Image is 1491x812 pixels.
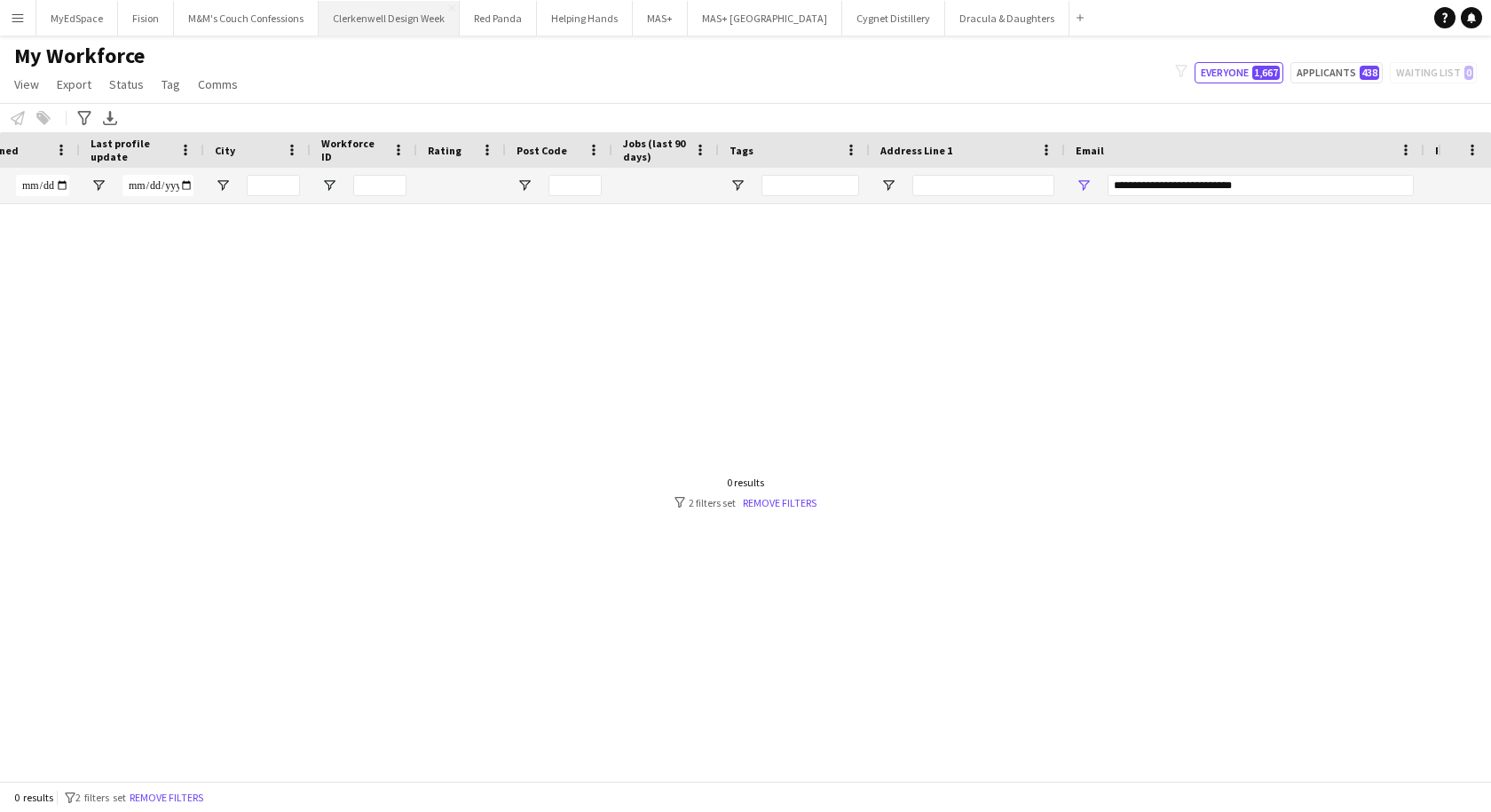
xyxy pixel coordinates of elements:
[122,175,193,196] input: Last profile update Filter Input
[215,144,235,157] span: City
[428,144,461,157] span: Rating
[91,137,172,163] span: Last profile update
[321,177,337,193] button: Open Filter Menu
[517,144,567,157] span: Post Code
[1076,144,1104,157] span: Email
[198,76,238,92] span: Comms
[880,144,952,157] span: Address Line 1
[460,1,537,35] button: Red Panda
[880,177,896,193] button: Open Filter Menu
[1435,177,1451,193] button: Open Filter Menu
[674,496,816,509] div: 2 filters set
[16,175,69,196] input: Joined Filter Input
[730,177,745,193] button: Open Filter Menu
[174,1,319,35] button: M&M's Couch Confessions
[1435,144,1466,157] span: Phone
[1076,177,1092,193] button: Open Filter Menu
[761,175,859,196] input: Tags Filter Input
[633,1,688,35] button: MAS+
[1252,66,1280,80] span: 1,667
[14,76,39,92] span: View
[1290,62,1383,83] button: Applicants438
[945,1,1069,35] button: Dracula & Daughters
[1360,66,1379,80] span: 438
[912,175,1054,196] input: Address Line 1 Filter Input
[623,137,687,163] span: Jobs (last 90 days)
[842,1,945,35] button: Cygnet Distillery
[50,73,99,96] a: Export
[1195,62,1283,83] button: Everyone1,667
[57,76,91,92] span: Export
[99,107,121,129] app-action-btn: Export XLSX
[247,175,300,196] input: City Filter Input
[537,1,633,35] button: Helping Hands
[7,73,46,96] a: View
[548,175,602,196] input: Post Code Filter Input
[36,1,118,35] button: MyEdSpace
[126,788,207,808] button: Remove filters
[674,476,816,489] div: 0 results
[14,43,145,69] span: My Workforce
[730,144,753,157] span: Tags
[102,73,151,96] a: Status
[353,175,406,196] input: Workforce ID Filter Input
[743,496,816,509] a: Remove filters
[162,76,180,92] span: Tag
[75,791,126,804] span: 2 filters set
[74,107,95,129] app-action-btn: Advanced filters
[215,177,231,193] button: Open Filter Menu
[1108,175,1414,196] input: Email Filter Input
[191,73,245,96] a: Comms
[91,177,106,193] button: Open Filter Menu
[321,137,385,163] span: Workforce ID
[109,76,144,92] span: Status
[517,177,532,193] button: Open Filter Menu
[154,73,187,96] a: Tag
[319,1,460,35] button: Clerkenwell Design Week
[688,1,842,35] button: MAS+ [GEOGRAPHIC_DATA]
[118,1,174,35] button: Fision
